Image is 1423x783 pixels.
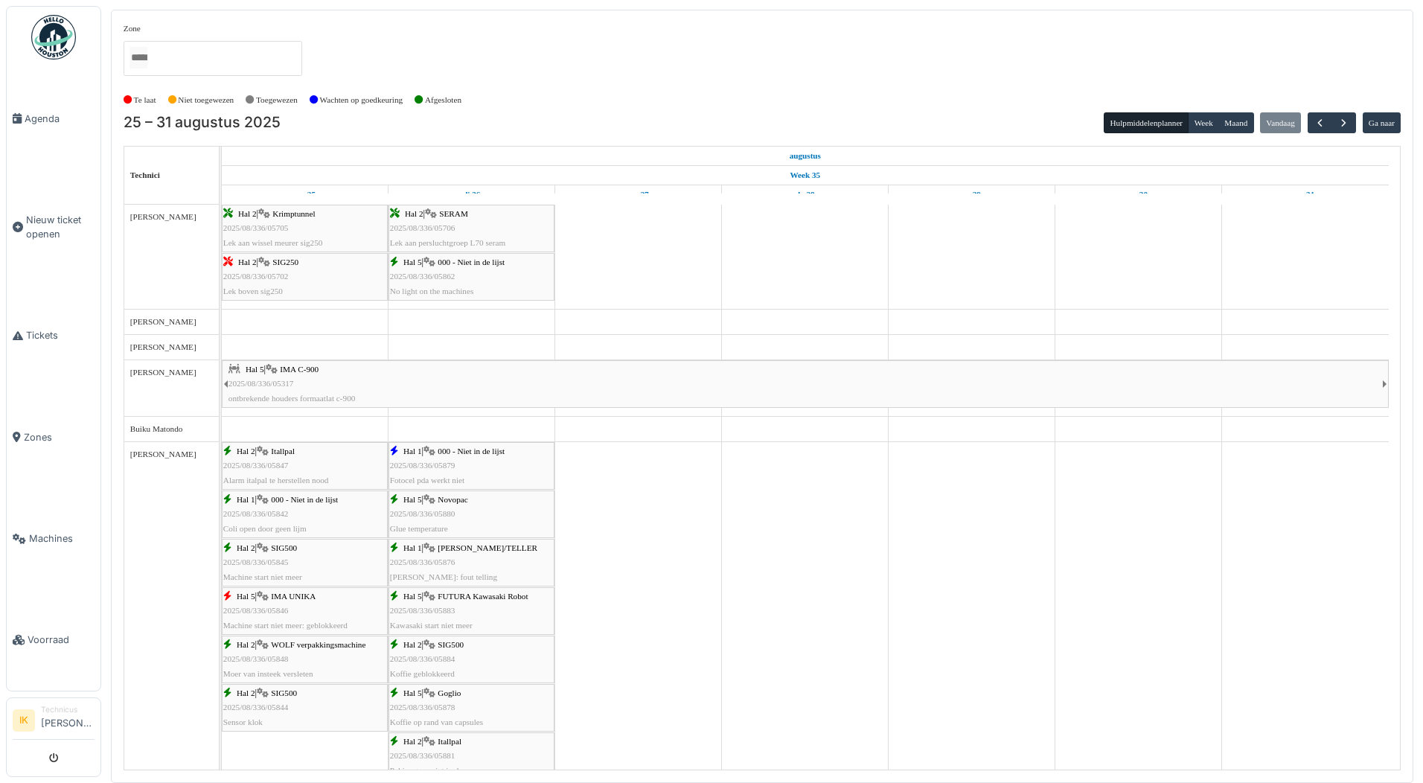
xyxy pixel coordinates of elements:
span: Buiku Matondo [130,424,183,433]
span: Hal 5 [403,495,422,504]
span: SIG500 [271,543,297,552]
span: Hal 5 [403,688,422,697]
div: | [390,444,553,488]
span: FUTURA Kawasaki Robot [438,592,528,601]
span: Krimptunnel [272,209,315,218]
a: 31 augustus 2025 [1293,185,1319,204]
button: Volgende [1331,112,1356,134]
span: 2025/08/336/05848 [223,654,289,663]
a: 27 augustus 2025 [624,185,653,204]
span: Hal 1 [403,543,422,552]
span: 2025/08/336/05880 [390,509,455,518]
span: Hal 5 [403,258,422,266]
div: | [223,541,386,584]
span: Koffie op rand van capsules [390,718,483,726]
div: | [223,638,386,681]
span: Hal 2 [403,737,422,746]
div: | [390,493,553,536]
label: Te laat [134,94,156,106]
a: 25 augustus 2025 [290,185,319,204]
span: Lek aan persluchtgroep L70 seram [390,238,505,247]
span: 2025/08/336/05847 [223,461,289,470]
span: [PERSON_NAME] [130,450,196,458]
span: Kawasaki start niet meer [390,621,473,630]
span: Novopac [438,495,467,504]
span: Sensor klok [223,718,263,726]
span: Alarm italpal te herstellen nood [223,476,329,485]
span: 2025/08/336/05845 [223,557,289,566]
span: 2025/08/336/05883 [390,606,455,615]
span: Tickets [26,328,95,342]
div: | [390,255,553,298]
span: Hal 5 [237,592,255,601]
div: | [223,686,386,729]
span: Lek aan wissel meurer sig250 [223,238,323,247]
span: ontbrekende houders formaatlat c-900 [228,394,356,403]
label: Niet toegewezen [178,94,234,106]
span: 2025/08/336/05706 [390,223,455,232]
span: Agenda [25,112,95,126]
span: Hal 2 [405,209,423,218]
a: Week 35 [786,166,824,185]
a: Agenda [7,68,100,169]
span: 000 - Niet in de lijst [271,495,338,504]
a: 25 augustus 2025 [786,147,825,165]
button: Vorige [1308,112,1332,134]
span: 2025/08/336/05317 [228,379,294,388]
span: 2025/08/336/05862 [390,272,455,281]
span: 2025/08/336/05702 [223,272,289,281]
span: Pakjes gaan niet in doos [390,766,470,775]
span: 2025/08/336/05846 [223,606,289,615]
div: | [223,255,386,298]
a: Zones [7,386,100,488]
span: Hal 5 [403,592,422,601]
button: Week [1188,112,1219,133]
span: [PERSON_NAME]/TELLER [438,543,537,552]
span: Hal 2 [237,447,255,456]
span: Hal 2 [237,688,255,697]
span: Hal 1 [237,495,255,504]
a: IK Technicus[PERSON_NAME] [13,704,95,740]
div: | [223,444,386,488]
a: Machines [7,488,100,589]
button: Maand [1218,112,1254,133]
a: Nieuw ticket openen [7,169,100,285]
span: Goglio [438,688,461,697]
input: Alles [129,47,147,68]
span: Machines [29,531,95,546]
span: Machine start niet meer [223,572,302,581]
div: | [390,589,553,633]
a: 29 augustus 2025 [959,185,985,204]
li: [PERSON_NAME] [41,704,95,736]
div: | [223,589,386,633]
a: 26 augustus 2025 [459,185,484,204]
span: Itallpal [438,737,461,746]
label: Afgesloten [425,94,461,106]
a: 28 augustus 2025 [792,185,819,204]
span: 2025/08/336/05878 [390,703,455,712]
div: | [390,686,553,729]
span: SIG500 [271,688,297,697]
span: Hal 2 [237,543,255,552]
div: | [228,362,1382,406]
span: [PERSON_NAME] [130,317,196,326]
span: SERAM [439,209,468,218]
span: Zones [24,430,95,444]
span: [PERSON_NAME]: fout telling [390,572,497,581]
h2: 25 – 31 augustus 2025 [124,114,281,132]
li: IK [13,709,35,732]
div: | [390,735,553,778]
span: 000 - Niet in de lijst [438,258,505,266]
span: Hal 1 [403,447,422,456]
div: | [390,541,553,584]
span: Glue temperature [390,524,448,533]
span: 2025/08/336/05879 [390,461,455,470]
span: Hal 2 [238,258,257,266]
span: Itallpal [271,447,295,456]
button: Ga naar [1363,112,1401,133]
div: | [223,207,386,250]
span: SIG500 [438,640,464,649]
span: [PERSON_NAME] [130,212,196,221]
span: Voorraad [28,633,95,647]
div: | [390,207,553,250]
